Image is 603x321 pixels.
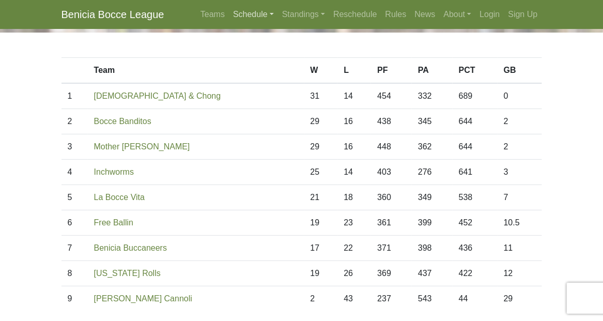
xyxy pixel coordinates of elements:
[61,160,88,185] td: 4
[304,210,338,236] td: 19
[371,134,412,160] td: 448
[88,58,304,84] th: Team
[94,117,151,126] a: Bocce Banditos
[498,236,542,261] td: 11
[61,286,88,312] td: 9
[61,83,88,109] td: 1
[498,134,542,160] td: 2
[61,210,88,236] td: 6
[337,210,371,236] td: 23
[304,261,338,286] td: 19
[337,134,371,160] td: 16
[278,4,329,25] a: Standings
[498,261,542,286] td: 12
[453,210,498,236] td: 452
[412,134,453,160] td: 362
[337,160,371,185] td: 14
[196,4,229,25] a: Teams
[453,109,498,134] td: 644
[412,210,453,236] td: 399
[337,236,371,261] td: 22
[94,142,190,151] a: Mother [PERSON_NAME]
[440,4,476,25] a: About
[94,218,133,227] a: Free Ballin
[498,109,542,134] td: 2
[498,160,542,185] td: 3
[371,185,412,210] td: 360
[61,261,88,286] td: 8
[381,4,411,25] a: Rules
[337,185,371,210] td: 18
[371,58,412,84] th: PF
[412,236,453,261] td: 398
[337,109,371,134] td: 16
[61,236,88,261] td: 7
[61,109,88,134] td: 2
[337,261,371,286] td: 26
[304,109,338,134] td: 29
[337,58,371,84] th: L
[371,210,412,236] td: 361
[61,185,88,210] td: 5
[453,236,498,261] td: 436
[498,286,542,312] td: 29
[304,58,338,84] th: W
[412,109,453,134] td: 345
[61,4,164,25] a: Benicia Bocce League
[412,58,453,84] th: PA
[371,261,412,286] td: 369
[412,261,453,286] td: 437
[411,4,440,25] a: News
[412,286,453,312] td: 543
[498,185,542,210] td: 7
[453,58,498,84] th: PCT
[453,83,498,109] td: 689
[94,243,167,252] a: Benicia Buccaneers
[504,4,542,25] a: Sign Up
[371,286,412,312] td: 237
[371,109,412,134] td: 438
[304,185,338,210] td: 21
[453,261,498,286] td: 422
[371,160,412,185] td: 403
[94,91,221,100] a: [DEMOGRAPHIC_DATA] & Chong
[304,286,338,312] td: 2
[94,193,145,202] a: La Bocce Vita
[371,83,412,109] td: 454
[229,4,278,25] a: Schedule
[94,269,161,278] a: [US_STATE] Rolls
[337,286,371,312] td: 43
[304,83,338,109] td: 31
[371,236,412,261] td: 371
[304,134,338,160] td: 29
[329,4,381,25] a: Reschedule
[304,236,338,261] td: 17
[94,294,192,303] a: [PERSON_NAME] Cannoli
[453,185,498,210] td: 538
[412,185,453,210] td: 349
[498,210,542,236] td: 10.5
[412,160,453,185] td: 276
[412,83,453,109] td: 332
[475,4,504,25] a: Login
[453,160,498,185] td: 641
[304,160,338,185] td: 25
[453,134,498,160] td: 644
[337,83,371,109] td: 14
[498,83,542,109] td: 0
[498,58,542,84] th: GB
[453,286,498,312] td: 44
[61,134,88,160] td: 3
[94,167,134,176] a: Inchworms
